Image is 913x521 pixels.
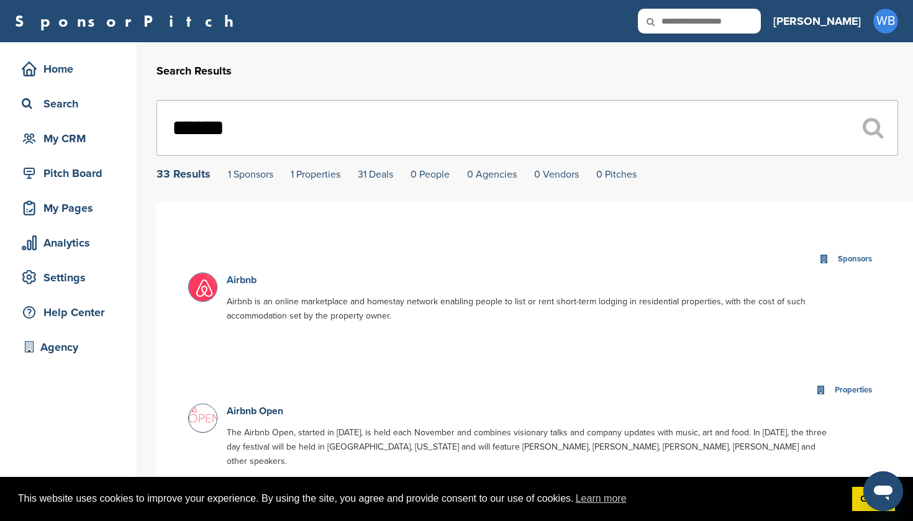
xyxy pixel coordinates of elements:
[228,168,273,181] a: 1 Sponsors
[19,93,124,115] div: Search
[227,425,838,468] p: The Airbnb Open, started in [DATE], is held each November and combines visionary talks and compan...
[596,168,637,181] a: 0 Pitches
[19,232,124,254] div: Analytics
[852,487,895,512] a: dismiss cookie message
[873,9,898,34] span: WB
[12,55,124,83] a: Home
[411,168,450,181] a: 0 People
[12,298,124,327] a: Help Center
[12,229,124,257] a: Analytics
[19,336,124,358] div: Agency
[227,294,838,323] p: Airbnb is an online marketplace and homestay network enabling people to list or rent short-term l...
[227,274,257,286] a: Airbnb
[773,12,861,30] h3: [PERSON_NAME]
[18,489,842,508] span: This website uses cookies to improve your experience. By using the site, you agree and provide co...
[157,63,898,79] h2: Search Results
[12,194,124,222] a: My Pages
[19,197,124,219] div: My Pages
[863,471,903,511] iframe: Button to launch messaging window
[19,266,124,289] div: Settings
[227,405,283,417] a: Airbnb Open
[19,127,124,150] div: My CRM
[189,273,220,304] img: E9jrhsyu 400x400
[19,301,124,324] div: Help Center
[467,168,517,181] a: 0 Agencies
[574,489,629,508] a: learn more about cookies
[12,89,124,118] a: Search
[773,7,861,35] a: [PERSON_NAME]
[835,252,875,266] div: Sponsors
[15,13,242,29] a: SponsorPitch
[358,168,393,181] a: 31 Deals
[157,168,211,179] div: 33 Results
[189,404,220,424] img: Screen shot 2016 07 13 at 2.32.55 pm
[534,168,579,181] a: 0 Vendors
[832,383,875,397] div: Properties
[12,263,124,292] a: Settings
[291,168,340,181] a: 1 Properties
[12,333,124,361] a: Agency
[12,124,124,153] a: My CRM
[19,162,124,184] div: Pitch Board
[19,58,124,80] div: Home
[12,159,124,188] a: Pitch Board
